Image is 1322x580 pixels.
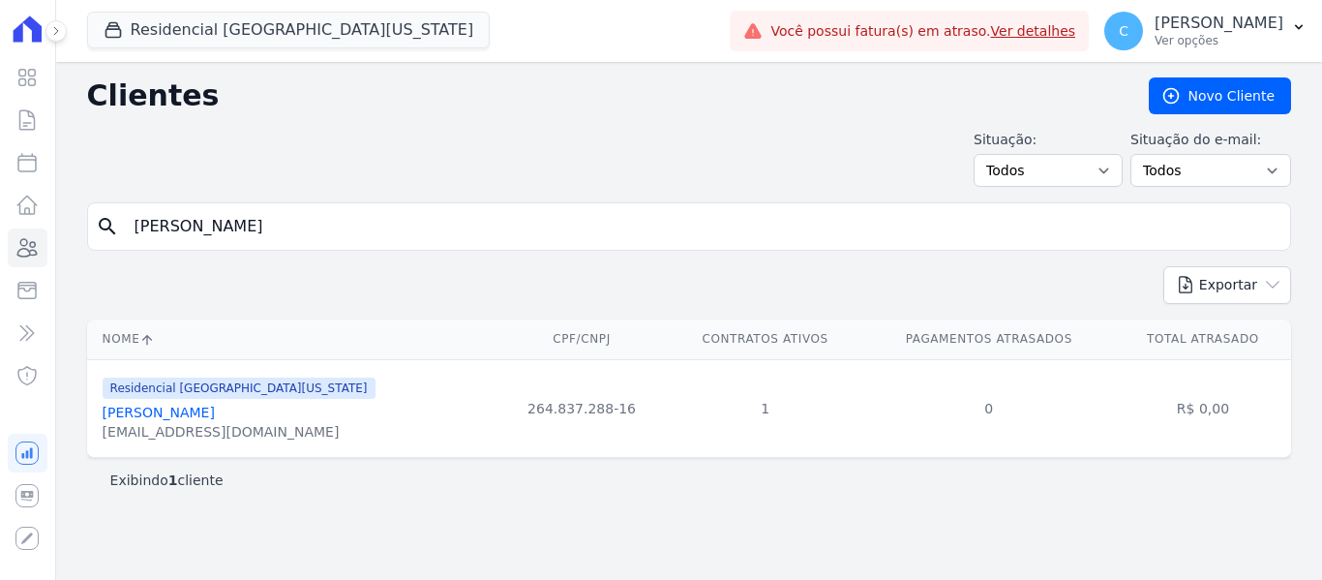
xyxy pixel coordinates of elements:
[1155,33,1283,48] p: Ver opções
[1119,24,1128,38] span: C
[87,12,491,48] button: Residencial [GEOGRAPHIC_DATA][US_STATE]
[1115,320,1291,359] th: Total Atrasado
[168,473,178,488] b: 1
[110,471,224,490] p: Exibindo cliente
[123,207,1282,246] input: Buscar por nome, CPF ou e-mail
[667,359,862,457] td: 1
[770,21,1075,42] span: Você possui fatura(s) em atraso.
[667,320,862,359] th: Contratos Ativos
[863,320,1115,359] th: Pagamentos Atrasados
[103,378,376,399] span: Residencial [GEOGRAPHIC_DATA][US_STATE]
[87,78,1118,113] h2: Clientes
[96,215,119,238] i: search
[1163,266,1291,304] button: Exportar
[1089,4,1322,58] button: C [PERSON_NAME] Ver opções
[496,320,668,359] th: CPF/CNPJ
[103,422,376,442] div: [EMAIL_ADDRESS][DOMAIN_NAME]
[496,359,668,457] td: 264.837.288-16
[863,359,1115,457] td: 0
[974,130,1123,150] label: Situação:
[87,320,496,359] th: Nome
[1155,14,1283,33] p: [PERSON_NAME]
[1115,359,1291,457] td: R$ 0,00
[1149,77,1291,114] a: Novo Cliente
[1130,130,1291,150] label: Situação do e-mail:
[991,23,1076,39] a: Ver detalhes
[103,405,215,420] a: [PERSON_NAME]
